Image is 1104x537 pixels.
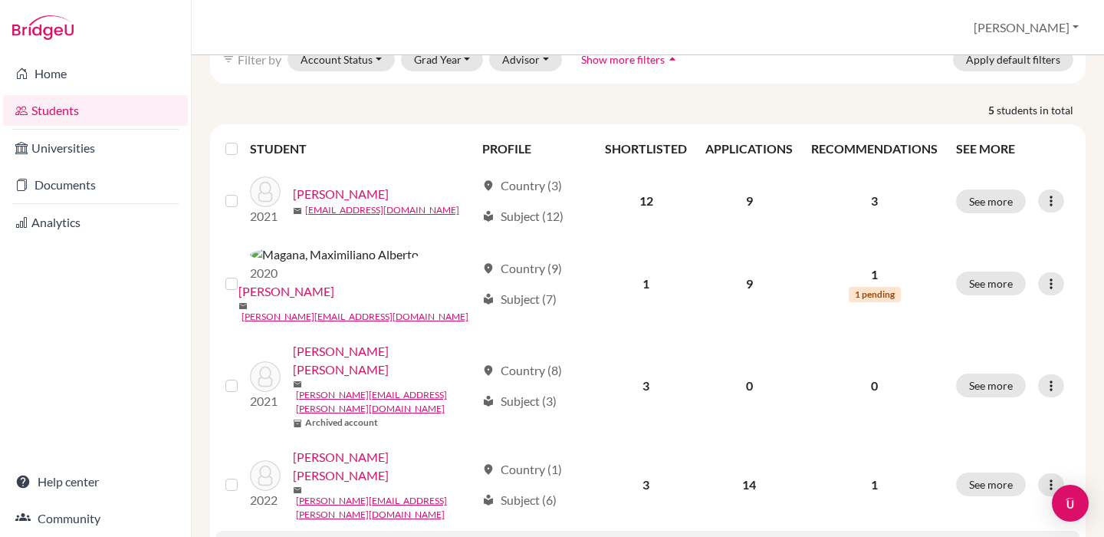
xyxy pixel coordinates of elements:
[696,439,802,531] td: 14
[696,333,802,439] td: 0
[596,167,696,235] td: 12
[250,207,281,226] p: 2021
[293,448,476,485] a: [PERSON_NAME] [PERSON_NAME]
[482,463,495,476] span: location_on
[287,48,395,71] button: Account Status
[250,460,281,491] img: Magaña Mayorga, Rodrigo
[568,48,693,71] button: Show more filtersarrow_drop_up
[956,374,1026,397] button: See more
[250,245,419,264] img: Magana, Maximiliano Alberto
[482,460,562,479] div: Country (1)
[242,310,468,324] a: [PERSON_NAME][EMAIL_ADDRESS][DOMAIN_NAME]
[482,207,563,226] div: Subject (12)
[296,494,476,522] a: [PERSON_NAME][EMAIL_ADDRESS][PERSON_NAME][DOMAIN_NAME]
[953,48,1073,71] button: Apply default filters
[12,15,74,40] img: Bridge-U
[581,53,665,66] span: Show more filters
[849,287,901,302] span: 1 pending
[811,377,938,395] p: 0
[967,13,1086,42] button: [PERSON_NAME]
[482,395,495,407] span: local_library
[293,419,302,428] span: inventory_2
[293,486,302,495] span: mail
[293,380,302,389] span: mail
[482,259,562,278] div: Country (9)
[811,192,938,210] p: 3
[238,282,334,301] a: [PERSON_NAME]
[482,262,495,275] span: location_on
[696,167,802,235] td: 9
[3,503,188,534] a: Community
[956,473,1026,496] button: See more
[250,130,474,167] th: STUDENT
[956,189,1026,213] button: See more
[482,176,562,195] div: Country (3)
[997,102,1086,118] span: students in total
[811,476,938,494] p: 1
[956,272,1026,295] button: See more
[482,210,495,222] span: local_library
[3,95,188,126] a: Students
[250,264,419,282] p: 2020
[596,130,696,167] th: SHORTLISTED
[802,130,947,167] th: RECOMMENDATIONS
[238,301,248,311] span: mail
[3,58,188,89] a: Home
[665,51,680,67] i: arrow_drop_up
[305,416,378,430] b: Archived account
[3,133,188,163] a: Universities
[696,130,802,167] th: APPLICATIONS
[296,388,476,416] a: [PERSON_NAME][EMAIL_ADDRESS][PERSON_NAME][DOMAIN_NAME]
[1052,485,1089,522] div: Open Intercom Messenger
[238,52,281,67] span: Filter by
[250,491,281,509] p: 2022
[293,185,389,203] a: [PERSON_NAME]
[482,293,495,305] span: local_library
[222,53,235,65] i: filter_list
[482,290,557,308] div: Subject (7)
[482,392,557,410] div: Subject (3)
[696,235,802,333] td: 9
[596,235,696,333] td: 1
[489,48,562,71] button: Advisor
[250,176,281,207] img: Magana, Adriana Lisseth
[250,392,281,410] p: 2021
[401,48,484,71] button: Grad Year
[482,361,562,380] div: Country (8)
[293,342,476,379] a: [PERSON_NAME] [PERSON_NAME]
[305,203,459,217] a: [EMAIL_ADDRESS][DOMAIN_NAME]
[482,494,495,506] span: local_library
[482,364,495,377] span: location_on
[293,206,302,216] span: mail
[482,491,557,509] div: Subject (6)
[3,170,188,200] a: Documents
[811,265,938,284] p: 1
[473,130,596,167] th: PROFILE
[250,361,281,392] img: Magaña Mancía, Rebeca Emilia
[988,102,997,118] strong: 5
[3,207,188,238] a: Analytics
[947,130,1079,167] th: SEE MORE
[3,466,188,497] a: Help center
[482,180,495,192] span: location_on
[596,333,696,439] td: 3
[596,439,696,531] td: 3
